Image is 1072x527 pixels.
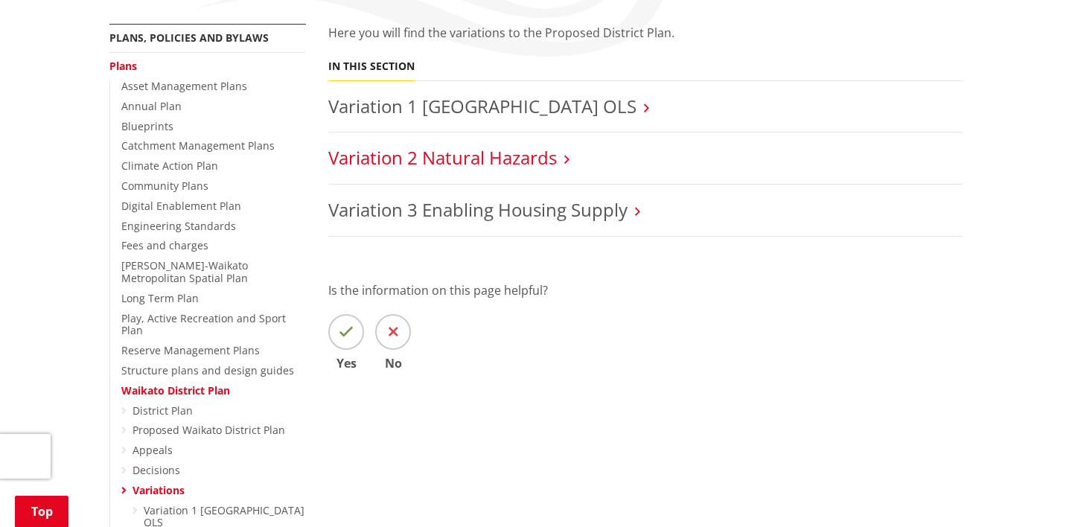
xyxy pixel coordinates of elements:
a: Community Plans [121,179,208,193]
a: Reserve Management Plans [121,343,260,357]
a: Digital Enablement Plan [121,199,241,213]
a: Structure plans and design guides [121,363,294,377]
iframe: Messenger Launcher [1004,464,1057,518]
a: Asset Management Plans [121,79,247,93]
a: Appeals [133,443,173,457]
div: Here you will find the variations to the Proposed District Plan. [328,24,963,60]
a: [PERSON_NAME]-Waikato Metropolitan Spatial Plan [121,258,248,285]
a: Catchment Management Plans [121,138,275,153]
a: Variation 1 [GEOGRAPHIC_DATA] OLS [328,94,636,118]
a: Play, Active Recreation and Sport Plan [121,311,286,338]
a: Climate Action Plan [121,159,218,173]
a: Proposed Waikato District Plan [133,423,285,437]
a: Annual Plan [121,99,182,113]
span: Yes [328,357,364,369]
a: District Plan [133,403,193,418]
a: Variations [133,483,185,497]
a: Variation 2 Natural Hazards [328,145,557,170]
a: Plans [109,59,137,73]
a: Top [15,496,68,527]
a: Blueprints [121,119,173,133]
span: No [375,357,411,369]
a: Fees and charges [121,238,208,252]
a: Plans, policies and bylaws [109,31,269,45]
a: Decisions [133,463,180,477]
a: Long Term Plan [121,291,199,305]
p: Is the information on this page helpful? [328,281,963,299]
h5: In this section [328,60,415,73]
a: Variation 3 Enabling Housing Supply [328,197,628,222]
a: Engineering Standards [121,219,236,233]
a: Waikato District Plan [121,383,230,397]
